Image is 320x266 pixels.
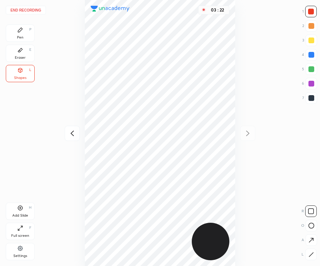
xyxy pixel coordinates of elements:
[91,6,130,12] img: logo.38c385cc.svg
[302,35,317,46] div: 3
[11,234,29,238] div: Full screen
[209,8,226,13] div: 03 : 22
[302,234,317,246] div: A
[12,214,28,217] div: Add Slide
[302,6,317,17] div: 1
[302,20,317,32] div: 2
[29,206,31,209] div: H
[15,56,26,59] div: Eraser
[302,249,317,260] div: L
[29,48,31,52] div: E
[14,76,26,80] div: Shapes
[302,49,317,61] div: 4
[29,28,31,31] div: P
[302,92,317,104] div: 7
[302,205,317,217] div: R
[302,63,317,75] div: 5
[6,6,46,14] button: End recording
[29,68,31,72] div: L
[13,254,27,258] div: Settings
[29,226,31,230] div: F
[301,220,317,231] div: O
[17,36,23,39] div: Pen
[302,78,317,89] div: 6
